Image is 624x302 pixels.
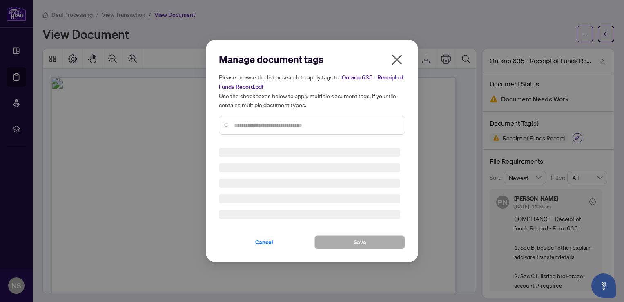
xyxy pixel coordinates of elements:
button: Save [314,235,405,249]
h5: Please browse the list or search to apply tags to: Use the checkboxes below to apply multiple doc... [219,72,405,109]
button: Cancel [219,235,310,249]
span: Cancel [255,236,273,249]
button: Open asap [591,273,616,298]
h2: Manage document tags [219,53,405,66]
span: close [390,53,403,66]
